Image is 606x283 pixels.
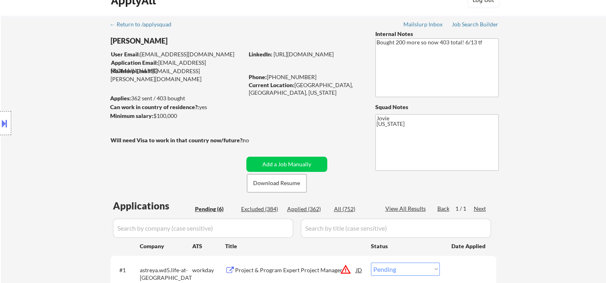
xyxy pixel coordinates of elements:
a: Job Search Builder [452,21,499,29]
button: Add a Job Manually [246,157,327,172]
strong: Can work in country of residence?: [110,104,199,110]
div: Next [474,205,487,213]
a: [URL][DOMAIN_NAME] [274,51,334,58]
div: [GEOGRAPHIC_DATA], [GEOGRAPHIC_DATA], [US_STATE] [249,81,362,97]
div: Project & Program Expert Project Manager [235,266,356,274]
div: [PERSON_NAME] [111,36,275,46]
strong: Phone: [249,74,267,80]
div: Pending (6) [195,205,235,213]
div: ← Return to /applysquad [110,22,179,27]
div: workday [192,266,225,274]
div: yes [110,103,241,111]
div: ATS [192,242,225,250]
button: Download Resume [247,174,306,192]
div: Applied (362) [287,205,327,213]
div: [PHONE_NUMBER] [249,73,362,81]
strong: LinkedIn: [249,51,272,58]
div: Excluded (384) [241,205,281,213]
div: Mailslurp Inbox [403,22,443,27]
div: [EMAIL_ADDRESS][DOMAIN_NAME] [111,59,244,74]
div: Company [140,242,192,250]
div: Back [437,205,450,213]
div: $100,000 [110,112,244,120]
button: warning_amber [340,264,351,275]
div: Squad Notes [375,103,499,111]
div: [EMAIL_ADDRESS][PERSON_NAME][DOMAIN_NAME] [111,67,244,83]
div: Status [371,239,440,253]
strong: Will need Visa to work in that country now/future?: [111,137,244,143]
input: Search by title (case sensitive) [301,219,491,238]
div: JD [355,263,363,277]
div: All (752) [334,205,374,213]
div: View All Results [385,205,428,213]
input: Search by company (case sensitive) [113,219,293,238]
div: Date Applied [451,242,487,250]
a: ← Return to /applysquad [110,21,179,29]
div: Title [225,242,363,250]
div: Internal Notes [375,30,499,38]
strong: Current Location: [249,82,294,88]
div: [EMAIL_ADDRESS][DOMAIN_NAME] [111,50,244,58]
div: Job Search Builder [452,22,499,27]
div: #1 [119,266,133,274]
div: no [243,136,266,144]
div: 362 sent / 403 bought [110,94,244,102]
a: Mailslurp Inbox [403,21,443,29]
div: 1 / 1 [455,205,474,213]
div: Applications [113,201,192,211]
